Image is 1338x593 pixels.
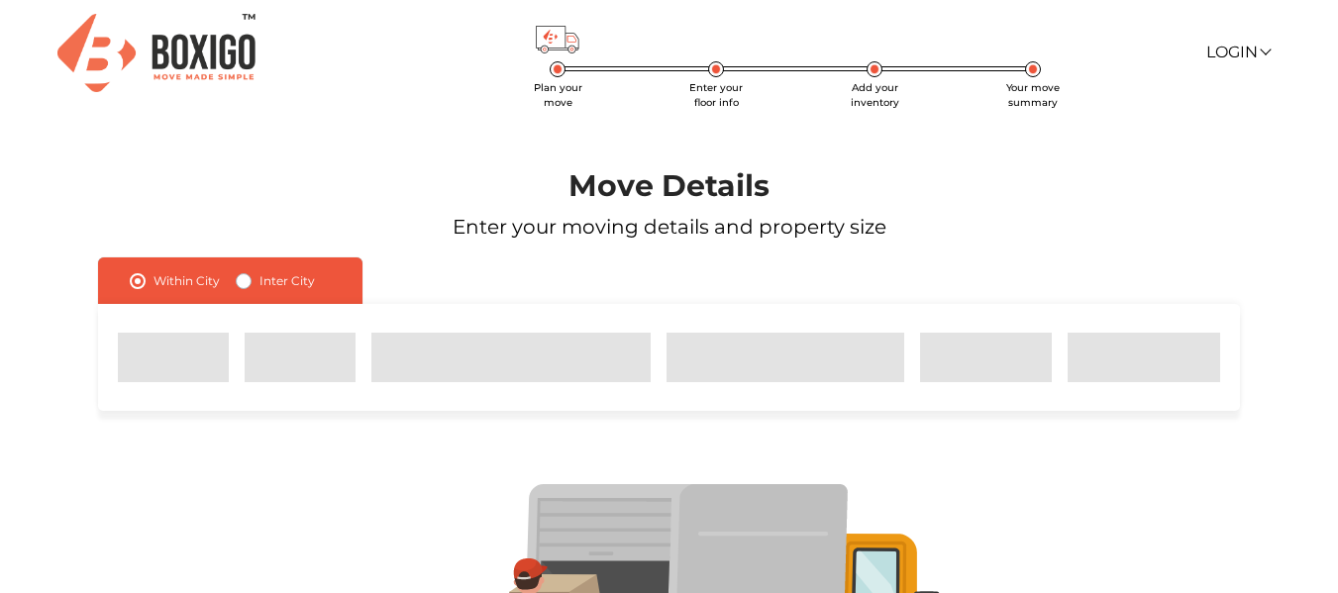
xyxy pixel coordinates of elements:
[57,14,256,92] img: Boxigo
[53,212,1285,242] p: Enter your moving details and property size
[689,81,743,109] span: Enter your floor info
[1006,81,1060,109] span: Your move summary
[259,269,315,293] label: Inter City
[53,168,1285,204] h1: Move Details
[154,269,220,293] label: Within City
[851,81,899,109] span: Add your inventory
[1206,43,1270,61] a: Login
[534,81,582,109] span: Plan your move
